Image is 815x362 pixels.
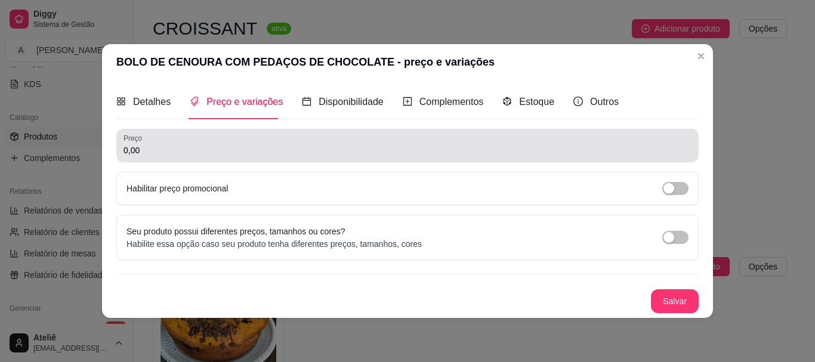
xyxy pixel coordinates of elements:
[691,47,711,66] button: Close
[419,97,484,107] span: Complementos
[319,97,384,107] span: Disponibilidade
[590,97,619,107] span: Outros
[116,97,126,106] span: appstore
[502,97,512,106] span: code-sandbox
[124,144,691,156] input: Preço
[133,97,171,107] span: Detalhes
[126,227,345,236] label: Seu produto possui diferentes preços, tamanhos ou cores?
[519,97,554,107] span: Estoque
[126,184,228,193] label: Habilitar preço promocional
[126,238,422,250] p: Habilite essa opção caso seu produto tenha diferentes preços, tamanhos, cores
[651,289,699,313] button: Salvar
[302,97,311,106] span: calendar
[124,133,146,143] label: Preço
[206,97,283,107] span: Preço e variações
[190,97,199,106] span: tags
[102,44,713,80] header: BOLO DE CENOURA COM PEDAÇOS DE CHOCOLATE - preço e variações
[403,97,412,106] span: plus-square
[573,97,583,106] span: info-circle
